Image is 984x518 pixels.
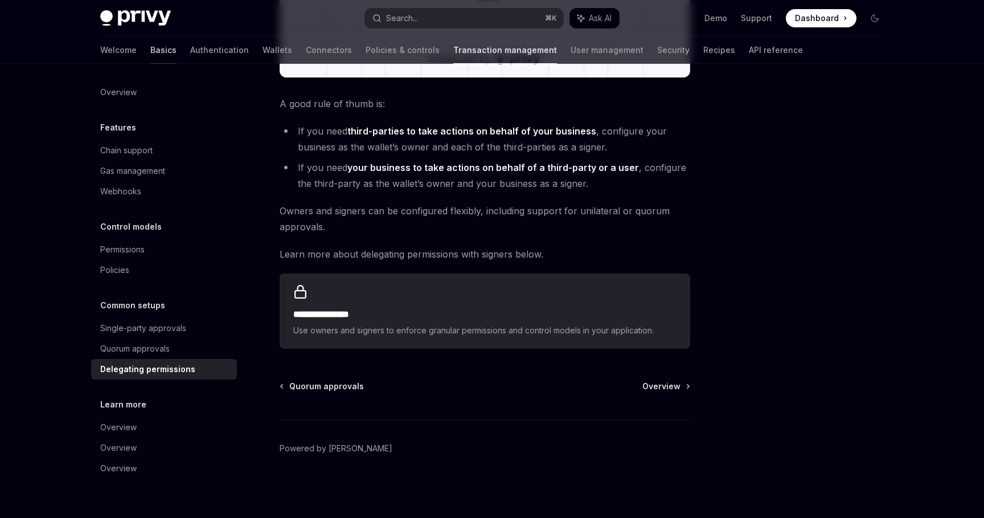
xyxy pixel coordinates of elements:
div: Chain support [100,144,153,157]
div: Webhooks [100,185,141,198]
h5: Common setups [100,299,165,312]
div: Search... [386,11,418,25]
span: A good rule of thumb is: [280,96,690,112]
a: Overview [91,417,237,438]
span: Overview [642,381,680,392]
div: Policies [100,263,129,277]
span: Ask AI [589,13,612,24]
a: Quorum approvals [91,338,237,359]
a: Welcome [100,36,137,64]
span: Quorum approvals [289,381,364,392]
span: Dashboard [795,13,839,24]
a: API reference [749,36,803,64]
strong: your business to take actions on behalf of a third-party or a user [347,162,639,173]
img: dark logo [100,10,171,26]
a: Quorum approvals [281,381,364,392]
span: Use owners and signers to enforce granular permissions and control models in your application. [293,324,676,337]
a: Overview [642,381,689,392]
h5: Control models [100,220,162,234]
a: User management [571,36,643,64]
h5: Features [100,121,136,134]
a: Chain support [91,140,237,161]
a: Gas management [91,161,237,181]
button: Search...⌘K [364,8,564,28]
a: Support [741,13,772,24]
a: Single-party approvals [91,318,237,338]
a: Overview [91,82,237,103]
li: If you need , configure your business as the wallet’s owner and each of the third-parties as a si... [280,123,690,155]
a: **** **** **** *Use owners and signers to enforce granular permissions and control models in your... [280,274,690,349]
div: Quorum approvals [100,342,170,356]
a: Authentication [190,36,249,64]
a: Basics [150,36,177,64]
a: Transaction management [453,36,557,64]
a: Delegating permissions [91,359,237,380]
a: Policies & controls [366,36,440,64]
div: Permissions [100,243,145,256]
li: If you need , configure the third-party as the wallet’s owner and your business as a signer. [280,160,690,191]
span: Learn more about delegating permissions with signers below. [280,246,690,262]
a: Connectors [306,36,352,64]
a: Webhooks [91,181,237,202]
div: Overview [100,421,137,434]
button: Ask AI [569,8,620,28]
a: Powered by [PERSON_NAME] [280,443,392,454]
h5: Learn more [100,398,146,411]
a: Security [657,36,690,64]
a: Policies [91,260,237,280]
a: Permissions [91,239,237,260]
div: Single-party approvals [100,321,186,335]
a: Recipes [703,36,735,64]
span: Owners and signers can be configured flexibly, including support for unilateral or quorum approvals. [280,203,690,235]
a: Overview [91,438,237,458]
div: Overview [100,462,137,475]
a: Wallets [263,36,292,64]
div: Overview [100,441,137,455]
a: Overview [91,458,237,479]
div: Overview [100,85,137,99]
a: Demo [704,13,727,24]
button: Toggle dark mode [866,9,884,27]
strong: third-parties to take actions on behalf of your business [347,125,596,137]
div: Gas management [100,164,165,178]
a: Dashboard [786,9,856,27]
span: ⌘ K [545,14,557,23]
div: Delegating permissions [100,362,195,376]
